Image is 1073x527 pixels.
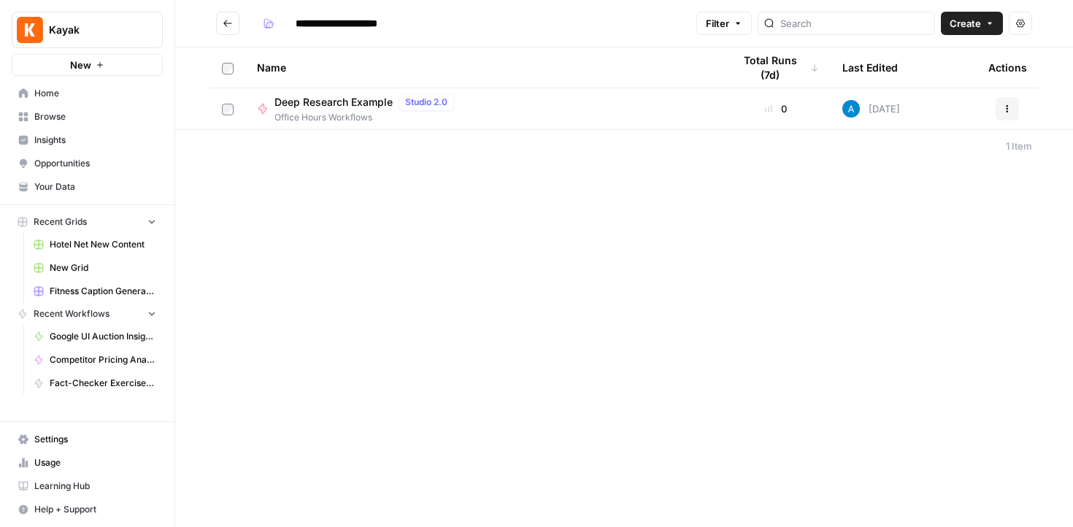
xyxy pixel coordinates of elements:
[50,377,156,390] span: Fact-Checker Exercises ([PERSON_NAME])
[988,47,1027,88] div: Actions
[216,12,239,35] button: Go back
[27,325,163,348] a: Google UI Auction Insights files - download (Oliana)
[257,47,709,88] div: Name
[780,16,928,31] input: Search
[274,95,393,109] span: Deep Research Example
[274,111,460,124] span: Office Hours Workflows
[405,96,447,109] span: Studio 2.0
[733,47,819,88] div: Total Runs (7d)
[34,215,87,228] span: Recent Grids
[34,157,156,170] span: Opportunities
[34,503,156,516] span: Help + Support
[842,47,898,88] div: Last Edited
[34,180,156,193] span: Your Data
[34,456,156,469] span: Usage
[27,372,163,395] a: Fact-Checker Exercises ([PERSON_NAME])
[1006,139,1032,153] div: 1 Item
[12,152,163,175] a: Opportunities
[733,101,819,116] div: 0
[49,23,137,37] span: Kayak
[27,256,163,280] a: New Grid
[50,330,156,343] span: Google UI Auction Insights files - download (Oliana)
[12,303,163,325] button: Recent Workflows
[12,211,163,233] button: Recent Grids
[34,134,156,147] span: Insights
[257,93,709,124] a: Deep Research ExampleStudio 2.0Office Hours Workflows
[12,175,163,199] a: Your Data
[34,480,156,493] span: Learning Hub
[70,58,91,72] span: New
[27,280,163,303] a: Fitness Caption Generator ([PERSON_NAME])
[34,110,156,123] span: Browse
[842,100,860,118] img: o3cqybgnmipr355j8nz4zpq1mc6x
[50,261,156,274] span: New Grid
[941,12,1003,35] button: Create
[17,17,43,43] img: Kayak Logo
[34,307,109,320] span: Recent Workflows
[12,128,163,152] a: Insights
[12,54,163,76] button: New
[706,16,729,31] span: Filter
[50,238,156,251] span: Hotel Net New Content
[27,348,163,372] a: Competitor Pricing Analysis ([PERSON_NAME])
[696,12,752,35] button: Filter
[27,233,163,256] a: Hotel Net New Content
[12,82,163,105] a: Home
[950,16,981,31] span: Create
[12,498,163,521] button: Help + Support
[12,105,163,128] a: Browse
[12,474,163,498] a: Learning Hub
[12,428,163,451] a: Settings
[842,100,900,118] div: [DATE]
[50,353,156,366] span: Competitor Pricing Analysis ([PERSON_NAME])
[34,433,156,446] span: Settings
[34,87,156,100] span: Home
[12,12,163,48] button: Workspace: Kayak
[12,451,163,474] a: Usage
[50,285,156,298] span: Fitness Caption Generator ([PERSON_NAME])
